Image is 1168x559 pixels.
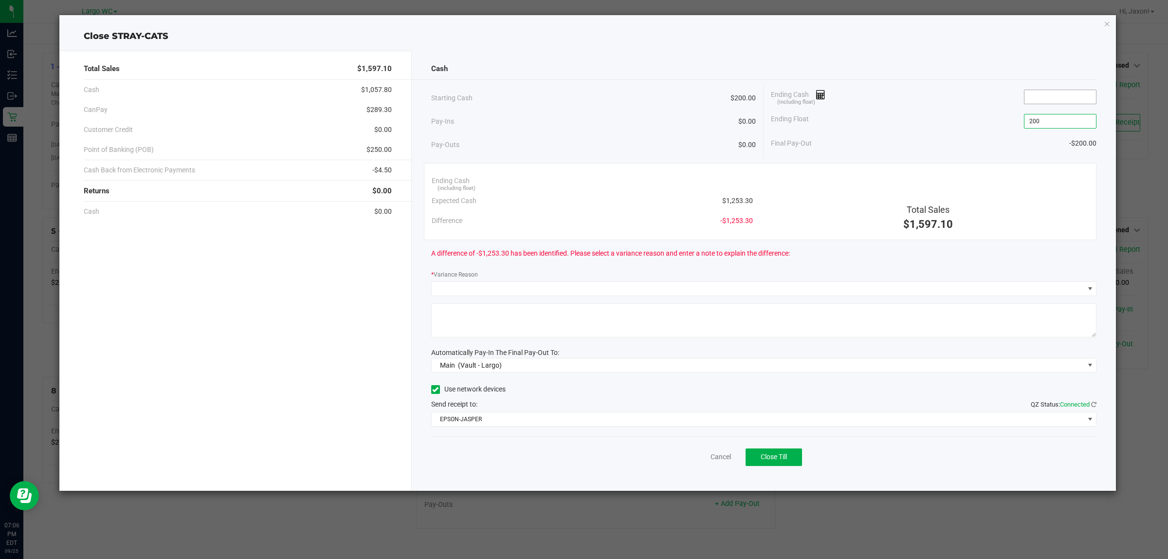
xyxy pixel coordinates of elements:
span: Cash [84,206,99,217]
span: (including float) [438,185,475,193]
span: Expected Cash [432,196,476,206]
span: $1,597.10 [357,63,392,75]
span: Ending Cash [771,90,825,104]
span: $0.00 [738,116,756,127]
span: CanPay [84,105,108,115]
span: Pay-Outs [431,140,459,150]
span: QZ Status: [1031,401,1096,408]
span: (including float) [777,98,815,107]
button: Close Till [746,448,802,466]
span: Main [440,361,455,369]
span: EPSON-JASPER [432,412,1084,426]
span: Point of Banking (POB) [84,145,154,155]
span: Pay-Ins [431,116,454,127]
div: Returns [84,181,392,202]
label: Use network devices [431,384,506,394]
span: $0.00 [738,140,756,150]
span: -$1,253.30 [720,216,753,226]
span: Close Till [761,453,787,461]
span: $0.00 [374,125,392,135]
span: Final Pay-Out [771,138,812,149]
span: (Vault - Largo) [458,361,502,369]
label: Variance Reason [431,270,478,279]
span: Ending Cash [432,176,470,186]
a: Cancel [711,452,731,462]
span: Ending Float [771,114,809,129]
span: Automatically Pay-In The Final Pay-Out To: [431,349,559,356]
span: Customer Credit [84,125,133,135]
span: $200.00 [730,93,756,103]
span: $1,253.30 [722,196,753,206]
span: Total Sales [907,205,949,215]
span: $1,057.80 [361,85,392,95]
span: Connected [1060,401,1090,408]
span: $289.30 [366,105,392,115]
span: Cash Back from Electronic Payments [84,165,195,175]
span: Cash [84,85,99,95]
span: $250.00 [366,145,392,155]
span: Send receipt to: [431,400,477,408]
span: $0.00 [372,186,392,197]
span: A difference of -$1,253.30 has been identified. Please select a variance reason and enter a note ... [431,248,790,259]
span: Total Sales [84,63,120,75]
span: -$4.50 [372,165,392,175]
span: -$200.00 [1069,138,1096,149]
span: $1,597.10 [903,218,953,230]
span: Difference [432,216,462,226]
span: Starting Cash [431,93,473,103]
span: Cash [431,63,448,75]
div: Close STRAY-CATS [59,30,1116,43]
iframe: Resource center [10,481,39,510]
span: $0.00 [374,206,392,217]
